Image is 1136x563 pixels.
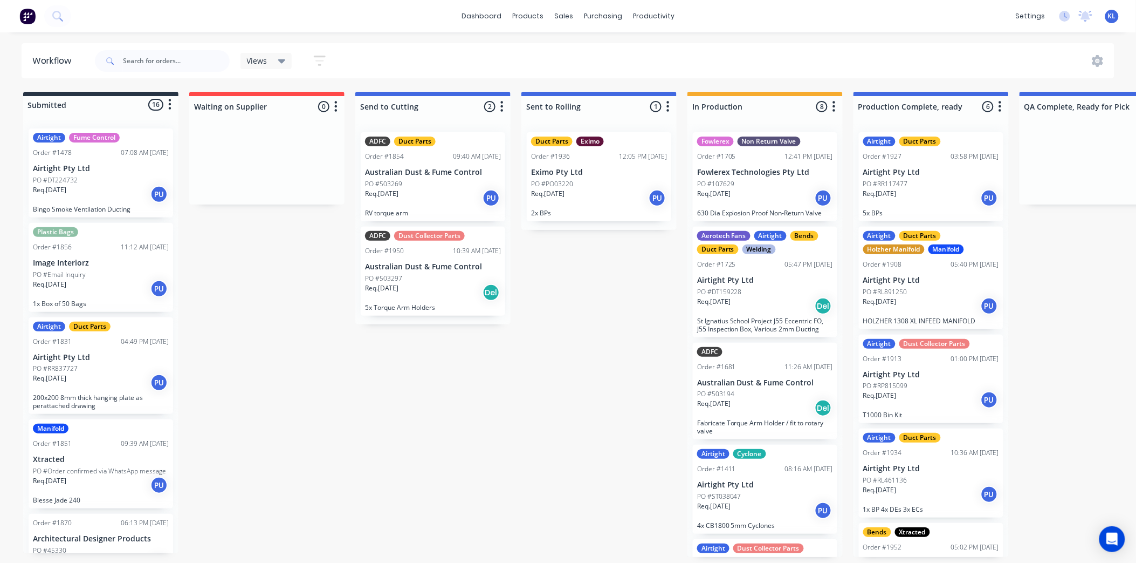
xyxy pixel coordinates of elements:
[859,429,1003,518] div: AirtightDuct PartsOrder #193410:36 AM [DATE]Airtight Pty LtdPO #RL461136Req.[DATE]PU1x BP 4x DEs ...
[33,337,72,347] div: Order #1831
[697,297,731,307] p: Req. [DATE]
[33,300,169,308] p: 1x Box of 50 Bags
[859,227,1003,329] div: AirtightDuct PartsHolzher ManifoldManifoldOrder #190805:40 PM [DATE]Airtight Pty LtdPO #RL891250R...
[33,148,72,158] div: Order #1478
[815,297,832,315] div: Del
[33,227,78,237] div: Plastic Bags
[697,168,833,177] p: Fowlerex Technologies Pty Ltd
[150,374,168,391] div: PU
[859,335,1003,424] div: AirtightDust Collector PartsOrder #191301:00 PM [DATE]Airtight Pty LtdPO #RP815099Req.[DATE]PUT10...
[697,389,734,399] p: PO #503194
[1108,11,1116,21] span: KL
[754,231,787,241] div: Airtight
[628,8,680,24] div: productivity
[365,168,501,177] p: Australian Dust & Fume Control
[33,439,72,449] div: Order #1851
[33,322,65,331] div: Airtight
[456,8,507,24] a: dashboard
[863,448,902,458] div: Order #1934
[863,189,897,199] p: Req. [DATE]
[697,362,736,372] div: Order #1681
[785,464,833,474] div: 08:16 AM [DATE]
[697,501,731,511] p: Req. [DATE]
[697,419,833,435] p: Fabricate Torque Arm Holder / fit to rotary valve
[863,433,896,443] div: Airtight
[742,245,776,254] div: Welding
[859,132,1003,221] div: AirtightDuct PartsOrder #192703:58 PM [DATE]Airtight Pty LtdPO #RR117477Req.[DATE]PU5x BPs
[33,394,169,410] p: 200x200 8mm thick hanging plate as perattached drawing
[69,133,120,143] div: Fume Control
[33,353,169,362] p: Airtight Pty Ltd
[33,280,66,289] p: Req. [DATE]
[33,466,166,476] p: PO #Order confirmed via WhatsApp message
[697,378,833,388] p: Australian Dust & Fume Control
[951,260,999,269] div: 05:40 PM [DATE]
[785,152,833,161] div: 12:41 PM [DATE]
[738,137,801,146] div: Non Return Valve
[697,179,734,189] p: PO #107629
[365,189,398,199] p: Req. [DATE]
[33,496,169,504] p: Biesse Jade 240
[649,189,666,207] div: PU
[33,270,86,280] p: PO #Email Inquiry
[365,179,402,189] p: PO #503269
[863,168,999,177] p: Airtight Pty Ltd
[33,518,72,528] div: Order #1870
[453,246,501,256] div: 10:39 AM [DATE]
[697,464,736,474] div: Order #1411
[693,132,837,221] div: FowlerexNon Return ValveOrder #170512:41 PM [DATE]Fowlerex Technologies Pty LtdPO #107629Req.[DAT...
[697,399,731,409] p: Req. [DATE]
[697,209,833,217] p: 630 Dia Explosion Proof Non-Return Valve
[928,245,964,254] div: Manifold
[121,439,169,449] div: 09:39 AM [DATE]
[981,486,998,503] div: PU
[697,544,729,553] div: Airtight
[863,527,891,537] div: Bends
[697,521,833,530] p: 4x CB1800 5mm Cyclones
[531,189,564,199] p: Req. [DATE]
[693,445,837,534] div: AirtightCycloneOrder #141108:16 AM [DATE]Airtight Pty LtdPO #ST038047Req.[DATE]PU4x CB1800 5mm Cy...
[531,168,667,177] p: Eximo Pty Ltd
[697,287,742,297] p: PO #DT159228
[150,186,168,203] div: PU
[863,297,897,307] p: Req. [DATE]
[365,303,501,311] p: 5x Torque Arm Holders
[365,152,404,161] div: Order #1854
[150,477,168,494] div: PU
[576,137,604,146] div: Eximo
[32,55,77,67] div: Workflow
[693,343,837,440] div: ADFCOrder #168111:26 AM [DATE]Australian Dust & Fume ControlPO #503194Req.[DATE]DelFabricate Torq...
[33,455,169,464] p: Xtracted
[895,527,930,537] div: Xtracted
[365,137,390,146] div: ADFC
[697,260,736,269] div: Order #1725
[951,448,999,458] div: 10:36 AM [DATE]
[33,534,169,544] p: Architectural Designer Products
[1010,8,1051,24] div: settings
[981,297,998,315] div: PU
[121,148,169,158] div: 07:08 AM [DATE]
[863,245,925,254] div: Holzher Manifold
[785,260,833,269] div: 05:47 PM [DATE]
[815,399,832,417] div: Del
[863,354,902,364] div: Order #1913
[579,8,628,24] div: purchasing
[365,274,402,283] p: PO #503297
[33,364,78,374] p: PO #RR837727
[697,152,736,161] div: Order #1705
[863,209,999,217] p: 5x BPs
[365,262,501,272] p: Australian Dust & Fume Control
[863,476,907,485] p: PO #RL461136
[33,242,72,252] div: Order #1856
[527,132,671,221] div: Duct PartsEximoOrder #193612:05 PM [DATE]Eximo Pty LtdPO #PO03220Req.[DATE]PU2x BPs
[33,133,65,143] div: Airtight
[863,260,902,269] div: Order #1908
[899,137,941,146] div: Duct Parts
[29,419,173,508] div: ManifoldOrder #185109:39 AM [DATE]XtractedPO #Order confirmed via WhatsApp messageReq.[DATE]PUBie...
[697,189,731,199] p: Req. [DATE]
[361,227,505,316] div: ADFCDust Collector PartsOrder #195010:39 AM [DATE]Australian Dust & Fume ControlPO #503297Req.[DA...
[365,209,501,217] p: RV torque arm
[69,322,111,331] div: Duct Parts
[863,485,897,495] p: Req. [DATE]
[863,339,896,349] div: Airtight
